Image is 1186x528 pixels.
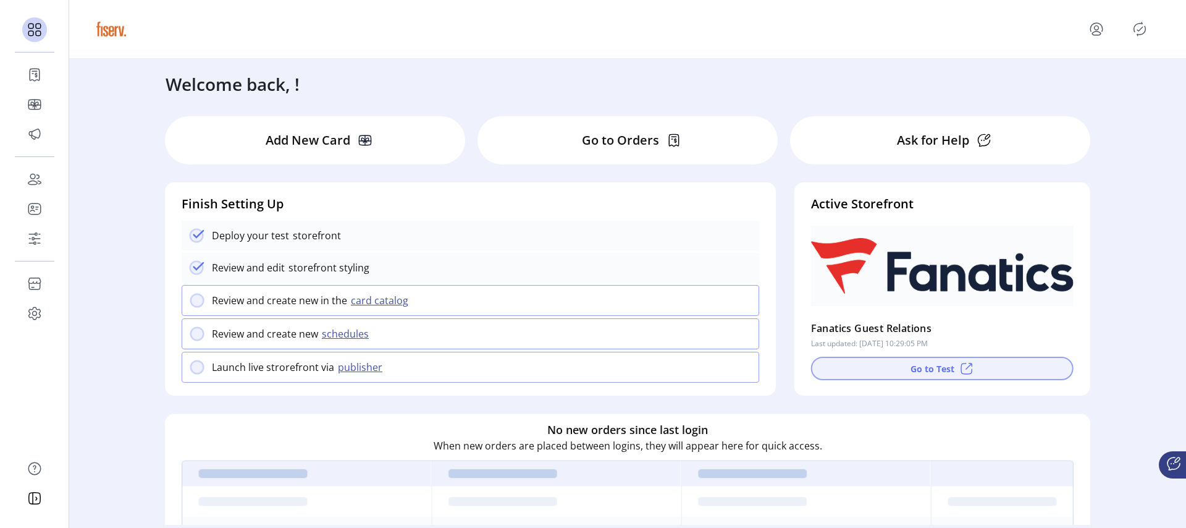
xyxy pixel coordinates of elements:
[212,293,347,308] p: Review and create new in the
[897,131,969,150] p: Ask for Help
[318,326,376,341] button: schedules
[94,12,128,46] img: logo
[285,260,369,275] p: storefront styling
[1130,19,1150,39] button: Publisher Panel
[166,71,300,97] h3: Welcome back, !
[347,293,416,308] button: card catalog
[266,131,350,150] p: Add New Card
[212,326,318,341] p: Review and create new
[811,195,1074,213] h4: Active Storefront
[212,360,334,375] p: Launch live strorefront via
[182,195,759,213] h4: Finish Setting Up
[334,360,390,375] button: publisher
[289,228,341,243] p: storefront
[811,338,928,349] p: Last updated: [DATE] 10:29:05 PM
[434,438,822,453] p: When new orders are placed between logins, they will appear here for quick access.
[212,228,289,243] p: Deploy your test
[582,131,659,150] p: Go to Orders
[811,357,1074,380] button: Go to Test
[212,260,285,275] p: Review and edit
[547,422,708,438] h6: No new orders since last login
[811,318,932,338] p: Fanatics Guest Relations
[1087,19,1106,39] button: menu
